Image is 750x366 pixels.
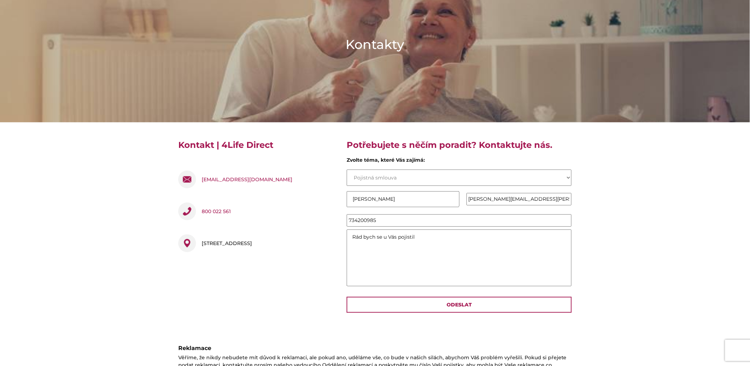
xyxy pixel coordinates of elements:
[202,171,292,188] a: [EMAIL_ADDRESS][DOMAIN_NAME]
[466,193,572,205] input: Email
[347,156,572,167] div: Zvolte téma, které Vás zajímá:
[347,139,572,156] h4: Potřebujete s něčím poradit? Kontaktujte nás.
[202,234,252,252] div: [STREET_ADDRESS]
[347,214,572,227] input: Telefonní číslo
[202,203,231,220] a: 800 022 561
[178,139,336,156] h4: Kontakt | 4Life Direct
[347,297,572,313] input: Odeslat
[346,35,404,53] h1: Kontakty
[178,344,572,353] div: Reklamace
[347,191,459,207] input: Jméno a příjmení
